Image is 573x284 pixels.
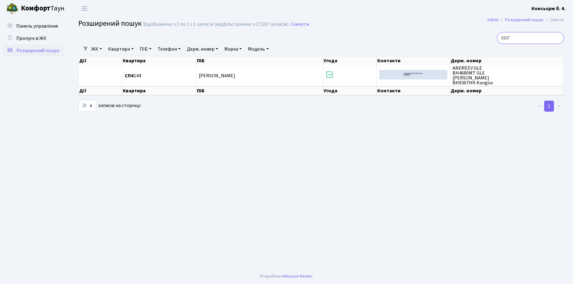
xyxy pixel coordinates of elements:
li: Список [544,17,564,23]
div: Відображено з 1 по 1 з 1 записів (відфільтровано з 17,907 записів). [143,21,289,27]
th: Контакти [377,56,450,65]
a: ЖК [89,44,104,54]
span: Таун [21,3,65,14]
a: Держ. номер [184,44,221,54]
img: logo.png [6,2,18,15]
span: [PERSON_NAME] [199,72,235,79]
th: Угода [323,86,376,95]
b: СП4 [125,72,134,79]
th: Квартира [122,56,196,65]
nav: breadcrumb [478,13,573,26]
a: Панель управління [3,20,65,32]
th: ПІБ [196,56,323,65]
a: Скинути [291,21,309,27]
a: Модель [245,44,271,54]
a: Пропуск в ЖК [3,32,65,44]
a: Телефон [155,44,183,54]
span: Панель управління [16,23,58,29]
a: Massive Kinetic [284,273,312,279]
span: ANDREEV GLE ВН4680МТ GLE [PERSON_NAME] ВН9307НН Kangoo [453,66,561,85]
a: ПІБ [137,44,154,54]
a: Admin [487,17,499,23]
a: Квартира [106,44,136,54]
th: ПІБ [196,86,323,95]
input: Пошук... [497,32,564,44]
span: 144 [125,73,194,78]
th: Контакти [377,86,450,95]
div: Розроблено . [260,273,313,280]
span: Розширений пошук [78,18,142,29]
button: Переключити навігацію [77,3,92,13]
th: Держ. номер [450,86,564,95]
span: Розширений пошук [16,47,59,54]
select: записів на сторінці [78,100,96,112]
label: записів на сторінці [78,100,140,112]
th: Дії [79,56,122,65]
th: Держ. номер [450,56,564,65]
th: Квартира [122,86,196,95]
a: Розширений пошук [505,17,544,23]
a: 1 [544,101,554,112]
a: Розширений пошук [3,44,65,57]
a: Марка [222,44,244,54]
b: Комфорт [21,3,50,13]
span: Пропуск в ЖК [16,35,46,42]
th: Дії [79,86,122,95]
th: Угода [323,56,376,65]
a: Консьєрж б. 4. [532,5,566,12]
